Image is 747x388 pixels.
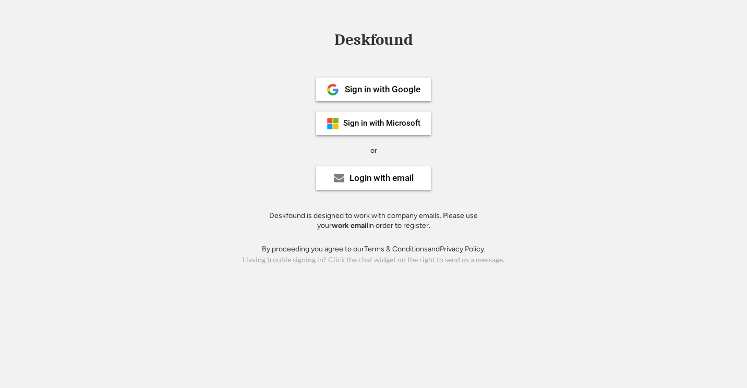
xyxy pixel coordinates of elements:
[364,245,428,253] a: Terms & Conditions
[256,211,491,231] div: Deskfound is designed to work with company emails. Please use your in order to register.
[327,117,339,130] img: ms-symbollockup_mssymbol_19.png
[332,221,368,230] strong: work email
[440,245,486,253] a: Privacy Policy.
[327,83,339,96] img: 1024px-Google__G__Logo.svg.png
[329,32,418,48] div: Deskfound
[262,244,486,254] div: By proceeding you agree to our and
[350,174,414,183] div: Login with email
[343,119,420,127] div: Sign in with Microsoft
[345,85,420,94] div: Sign in with Google
[370,145,377,156] div: or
